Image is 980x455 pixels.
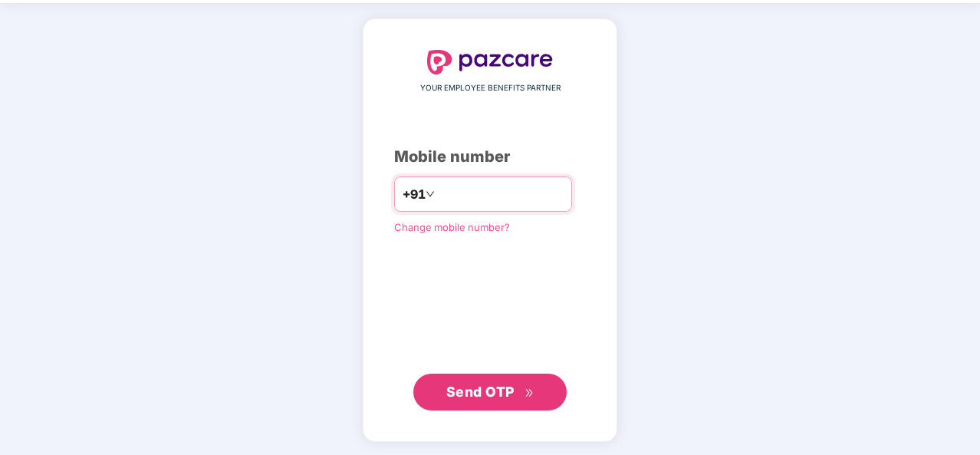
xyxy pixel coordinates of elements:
[427,50,553,74] img: logo
[394,221,510,233] a: Change mobile number?
[394,145,586,169] div: Mobile number
[426,190,435,199] span: down
[446,384,515,400] span: Send OTP
[403,185,426,204] span: +91
[413,374,567,410] button: Send OTPdouble-right
[525,388,534,398] span: double-right
[420,82,561,94] span: YOUR EMPLOYEE BENEFITS PARTNER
